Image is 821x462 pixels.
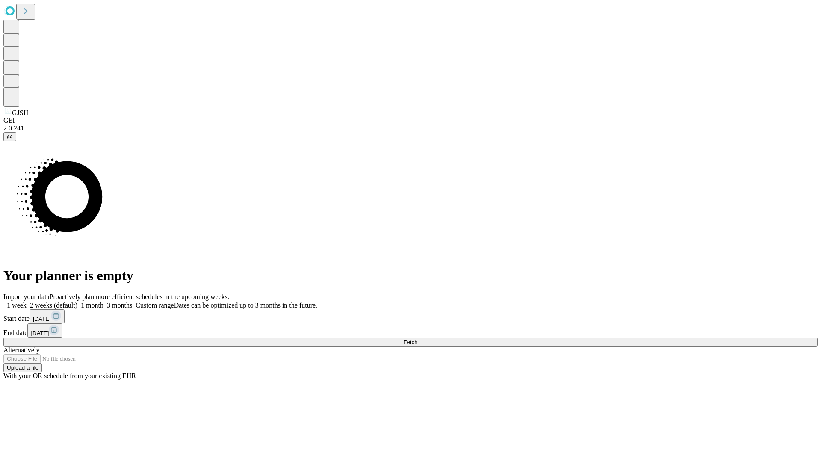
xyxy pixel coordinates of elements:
h1: Your planner is empty [3,268,818,284]
button: [DATE] [30,309,65,323]
button: @ [3,132,16,141]
span: 3 months [107,302,132,309]
span: @ [7,133,13,140]
span: Import your data [3,293,50,300]
button: Upload a file [3,363,42,372]
div: Start date [3,309,818,323]
span: 1 week [7,302,27,309]
span: Proactively plan more efficient schedules in the upcoming weeks. [50,293,229,300]
span: Fetch [403,339,417,345]
button: [DATE] [27,323,62,338]
button: Fetch [3,338,818,346]
span: 2 weeks (default) [30,302,77,309]
div: 2.0.241 [3,124,818,132]
span: Custom range [136,302,174,309]
span: [DATE] [33,316,51,322]
span: With your OR schedule from your existing EHR [3,372,136,379]
div: End date [3,323,818,338]
span: 1 month [81,302,103,309]
span: Dates can be optimized up to 3 months in the future. [174,302,317,309]
span: GJSH [12,109,28,116]
div: GEI [3,117,818,124]
span: Alternatively [3,346,39,354]
span: [DATE] [31,330,49,336]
